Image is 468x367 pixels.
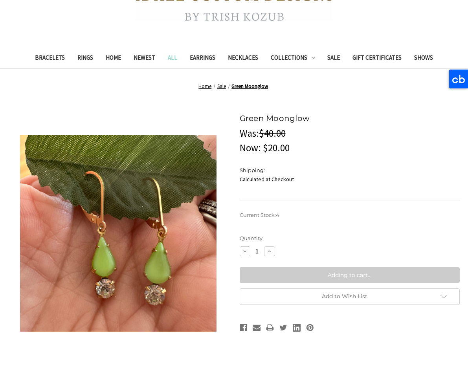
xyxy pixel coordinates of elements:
[231,83,268,90] a: Green Moonglow
[127,49,162,68] a: Newest
[276,212,279,218] span: 4
[259,127,286,139] span: $40.00
[263,141,290,154] span: $20.00
[321,49,346,68] a: Sale
[240,167,458,174] dt: Shipping:
[240,175,460,183] dd: Calculated at Checkout
[222,49,264,68] a: Necklaces
[322,293,367,300] span: Add to Wish List
[217,83,226,90] a: Sale
[162,49,184,68] a: All
[240,126,460,141] div: Was:
[198,83,211,90] a: Home
[240,112,460,124] h1: Green Moonglow
[264,49,321,68] a: Collections
[240,235,460,242] label: Quantity:
[408,49,439,68] a: Shows
[99,49,127,68] a: Home
[8,83,460,90] nav: Breadcrumb
[29,49,71,68] a: Bracelets
[240,211,460,219] label: Current Stock:
[71,49,99,68] a: Rings
[240,267,460,283] input: Adding to cart…
[240,141,261,154] span: Now:
[346,49,408,68] a: Gift Certificates
[184,49,222,68] a: Earrings
[240,288,460,305] a: Add to Wish List
[20,135,217,332] img: Green Moonglow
